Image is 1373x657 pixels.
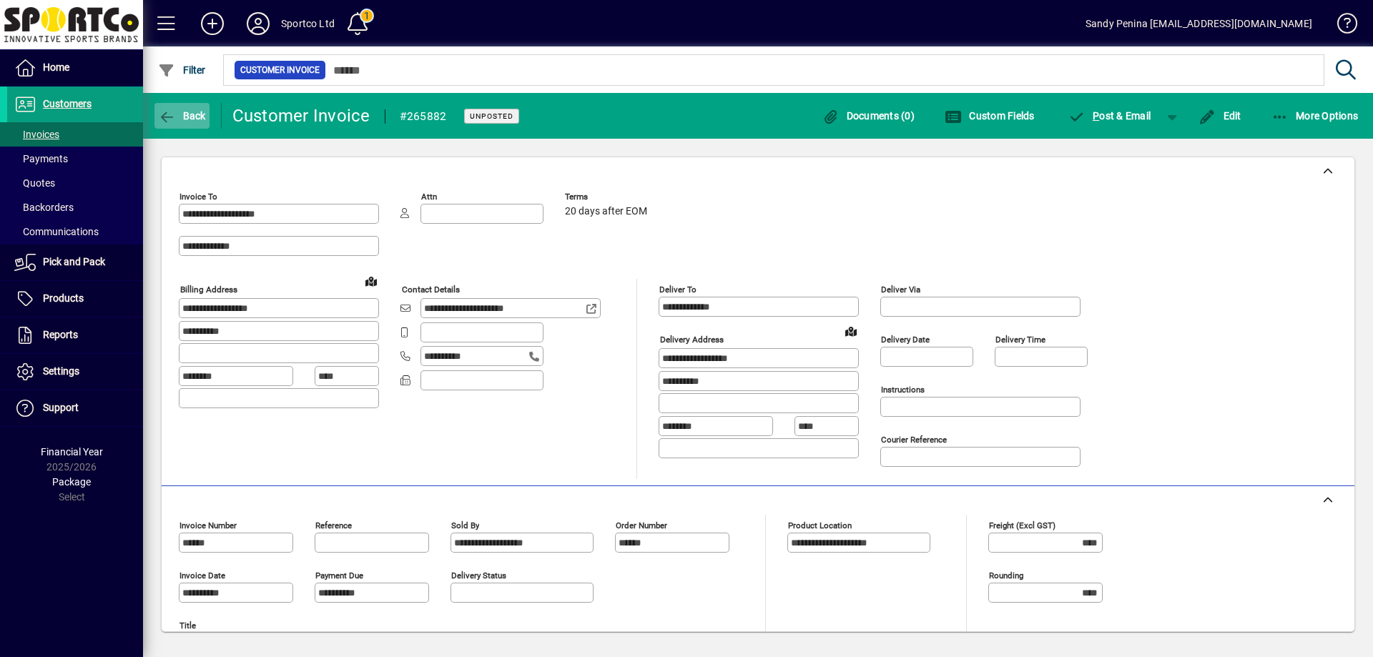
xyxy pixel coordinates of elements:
[179,192,217,202] mat-label: Invoice To
[43,329,78,340] span: Reports
[240,63,320,77] span: Customer Invoice
[616,520,667,530] mat-label: Order number
[1271,110,1359,122] span: More Options
[14,129,59,140] span: Invoices
[158,110,206,122] span: Back
[14,202,74,213] span: Backorders
[43,98,92,109] span: Customers
[43,61,69,73] span: Home
[7,171,143,195] a: Quotes
[154,103,210,129] button: Back
[14,226,99,237] span: Communications
[1086,12,1312,35] div: Sandy Penina [EMAIL_ADDRESS][DOMAIN_NAME]
[659,285,697,295] mat-label: Deliver To
[154,57,210,83] button: Filter
[881,335,930,345] mat-label: Delivery date
[840,320,862,342] a: View on map
[1327,3,1355,49] a: Knowledge Base
[281,12,335,35] div: Sportco Ltd
[41,446,103,458] span: Financial Year
[7,317,143,353] a: Reports
[179,621,196,631] mat-label: Title
[941,103,1038,129] button: Custom Fields
[1061,103,1158,129] button: Post & Email
[7,122,143,147] a: Invoices
[43,402,79,413] span: Support
[565,206,647,217] span: 20 days after EOM
[179,520,237,530] mat-label: Invoice number
[565,192,651,202] span: Terms
[7,281,143,317] a: Products
[1199,110,1241,122] span: Edit
[360,270,383,292] a: View on map
[989,570,1023,581] mat-label: Rounding
[1268,103,1362,129] button: More Options
[400,105,447,128] div: #265882
[315,570,363,581] mat-label: Payment due
[7,50,143,86] a: Home
[822,110,915,122] span: Documents (0)
[235,11,281,36] button: Profile
[7,354,143,390] a: Settings
[7,195,143,219] a: Backorders
[7,244,143,280] a: Pick and Pack
[43,292,84,304] span: Products
[1093,110,1099,122] span: P
[7,147,143,171] a: Payments
[788,520,852,530] mat-label: Product location
[995,335,1045,345] mat-label: Delivery time
[179,570,225,581] mat-label: Invoice date
[421,192,437,202] mat-label: Attn
[7,390,143,426] a: Support
[881,285,920,295] mat-label: Deliver via
[1068,110,1151,122] span: ost & Email
[158,64,206,76] span: Filter
[818,103,918,129] button: Documents (0)
[989,520,1055,530] mat-label: Freight (excl GST)
[14,153,68,164] span: Payments
[1195,103,1245,129] button: Edit
[945,110,1035,122] span: Custom Fields
[52,476,91,488] span: Package
[232,104,370,127] div: Customer Invoice
[143,103,222,129] app-page-header-button: Back
[881,385,925,395] mat-label: Instructions
[881,435,947,445] mat-label: Courier Reference
[315,520,352,530] mat-label: Reference
[451,570,506,581] mat-label: Delivery status
[470,112,513,121] span: Unposted
[190,11,235,36] button: Add
[43,365,79,377] span: Settings
[14,177,55,189] span: Quotes
[43,256,105,267] span: Pick and Pack
[7,219,143,244] a: Communications
[451,520,479,530] mat-label: Sold by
